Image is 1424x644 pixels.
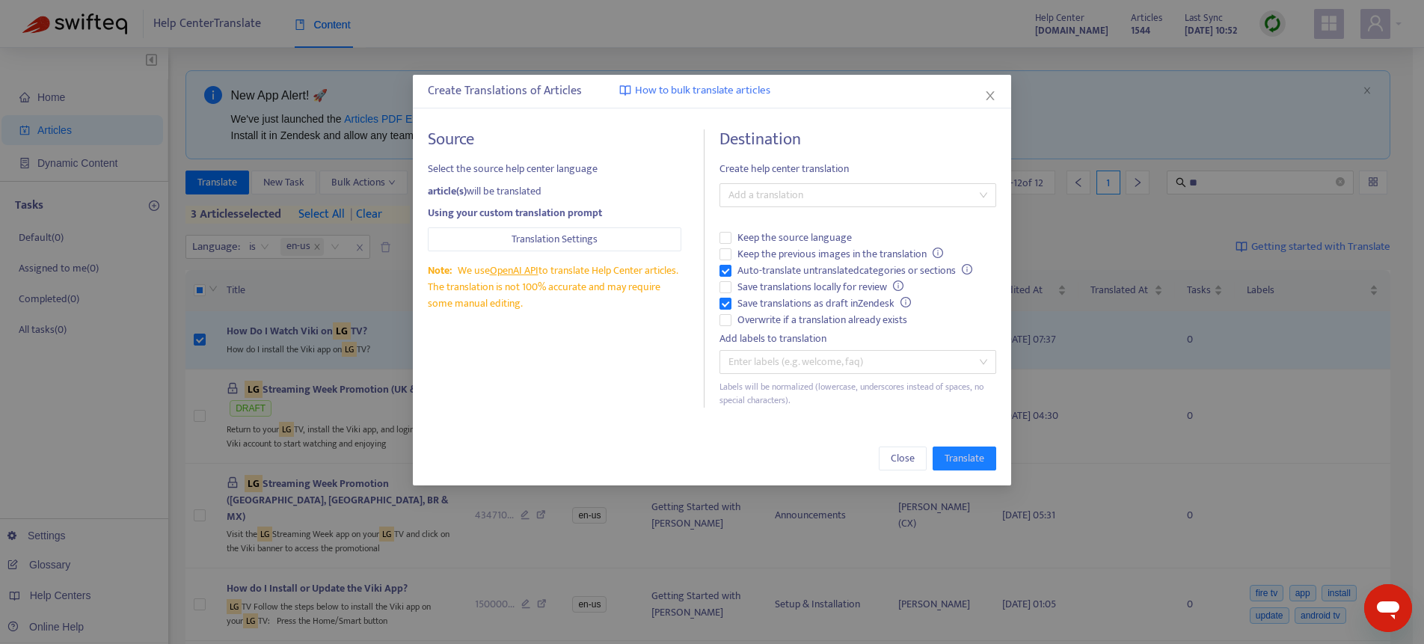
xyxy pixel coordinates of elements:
button: Translation Settings [428,227,681,251]
div: will be translated [428,183,681,200]
span: Note: [428,262,452,279]
span: How to bulk translate articles [635,82,770,99]
span: Close [891,450,915,467]
button: Close [879,447,927,470]
div: Create Translations of Articles [428,82,996,100]
span: info-circle [893,280,903,291]
span: Translation Settings [512,231,598,248]
span: Select the source help center language [428,161,681,177]
span: Overwrite if a translation already exists [731,312,913,328]
span: Keep the source language [731,230,858,246]
span: Auto-translate untranslated categories or sections [731,263,978,279]
a: How to bulk translate articles [619,82,770,99]
span: info-circle [900,297,911,307]
div: We use to translate Help Center articles. The translation is not 100% accurate and may require so... [428,263,681,312]
h4: Destination [719,129,996,150]
img: image-link [619,85,631,96]
span: Keep the previous images in the translation [731,246,949,263]
div: Add labels to translation [719,331,996,347]
h4: Source [428,129,681,150]
strong: article(s) [428,183,467,200]
button: Translate [933,447,996,470]
span: info-circle [962,264,972,275]
span: Save translations locally for review [731,279,909,295]
button: Close [982,88,998,104]
div: Labels will be normalized (lowercase, underscores instead of spaces, no special characters). [719,380,996,408]
a: OpenAI API [490,262,538,279]
span: close [984,90,996,102]
span: info-circle [933,248,943,258]
span: Save translations as draft in Zendesk [731,295,917,312]
div: Using your custom translation prompt [428,205,681,221]
iframe: Button to launch messaging window, conversation in progress [1364,584,1412,632]
span: Create help center translation [719,161,996,177]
